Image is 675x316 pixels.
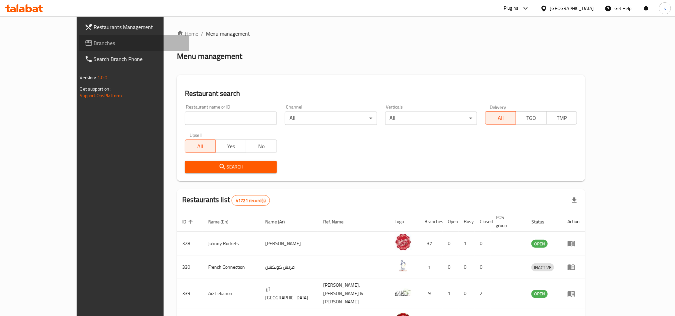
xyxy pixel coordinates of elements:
button: TGO [516,111,547,125]
span: Yes [218,142,244,151]
th: Open [443,211,459,232]
td: 0 [443,255,459,279]
button: All [485,111,516,125]
label: Upsell [190,133,202,138]
label: Delivery [490,105,506,109]
td: 0 [475,255,491,279]
td: 1 [443,279,459,308]
td: 2 [475,279,491,308]
span: TMP [549,113,575,123]
span: Name (En) [208,218,238,226]
button: All [185,140,216,153]
span: s [664,5,666,12]
button: Yes [215,140,246,153]
td: 328 [177,232,203,255]
span: Get support on: [80,85,111,93]
h2: Restaurant search [185,89,577,99]
span: Name (Ar) [265,218,294,226]
span: OPEN [531,240,548,248]
span: Version: [80,73,96,82]
span: POS group [496,213,518,229]
div: [GEOGRAPHIC_DATA] [550,5,594,12]
span: Restaurants Management [94,23,184,31]
td: 0 [443,232,459,255]
span: 41721 record(s) [232,197,270,204]
button: No [246,140,277,153]
span: Status [531,218,553,226]
span: Search [190,163,272,171]
li: / [201,30,203,38]
span: All [488,113,513,123]
td: فرنش كونكشن [260,255,318,279]
span: Search Branch Phone [94,55,184,63]
td: Johnny Rockets [203,232,260,255]
img: Johnny Rockets [395,234,411,250]
button: TMP [546,111,577,125]
a: Support.OpsPlatform [80,91,122,100]
span: INACTIVE [531,264,554,271]
a: Branches [79,35,189,51]
td: أرز [GEOGRAPHIC_DATA] [260,279,318,308]
td: 1 [459,232,475,255]
th: Logo [389,211,419,232]
div: All [385,112,477,125]
span: ID [182,218,195,226]
span: All [188,142,213,151]
td: 330 [177,255,203,279]
td: 0 [459,279,475,308]
td: 1 [419,255,443,279]
span: 1.0.0 [97,73,108,82]
div: Menu [567,290,580,298]
td: 339 [177,279,203,308]
div: Plugins [504,4,518,12]
div: Menu [567,239,580,247]
th: Closed [475,211,491,232]
td: 0 [475,232,491,255]
td: Arz Lebanon [203,279,260,308]
span: OPEN [531,290,548,298]
div: Export file [566,192,582,208]
td: [PERSON_NAME],[PERSON_NAME] & [PERSON_NAME] [318,279,389,308]
div: All [285,112,377,125]
span: Menu management [206,30,250,38]
span: No [249,142,274,151]
img: Arz Lebanon [395,284,411,301]
a: Search Branch Phone [79,51,189,67]
h2: Restaurants list [182,195,270,206]
h2: Menu management [177,51,243,62]
input: Search for restaurant name or ID.. [185,112,277,125]
span: Branches [94,39,184,47]
td: [PERSON_NAME] [260,232,318,255]
th: Action [562,211,585,232]
span: Ref. Name [323,218,352,226]
th: Busy [459,211,475,232]
button: Search [185,161,277,173]
div: Total records count [232,195,270,206]
span: TGO [519,113,544,123]
td: 0 [459,255,475,279]
div: INACTIVE [531,263,554,271]
td: 37 [419,232,443,255]
td: French Connection [203,255,260,279]
div: Menu [567,263,580,271]
th: Branches [419,211,443,232]
a: Restaurants Management [79,19,189,35]
nav: breadcrumb [177,30,585,38]
img: French Connection [395,257,411,274]
td: 9 [419,279,443,308]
